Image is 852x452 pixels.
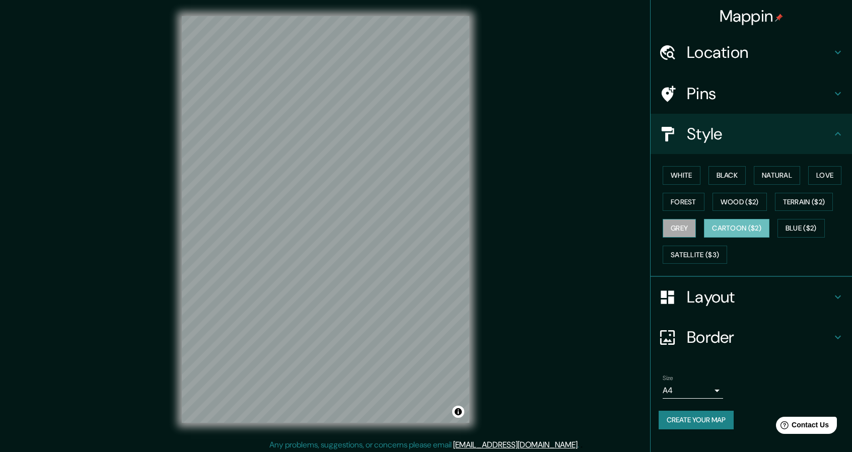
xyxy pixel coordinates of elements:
button: Toggle attribution [452,406,464,418]
button: Grey [663,219,696,238]
button: Blue ($2) [777,219,825,238]
h4: Mappin [720,6,784,26]
div: . [581,439,583,451]
button: Terrain ($2) [775,193,833,211]
button: Forest [663,193,704,211]
p: Any problems, suggestions, or concerns please email . [269,439,579,451]
h4: Pins [687,84,832,104]
h4: Location [687,42,832,62]
div: Layout [651,277,852,317]
h4: Layout [687,287,832,307]
button: Natural [754,166,800,185]
iframe: Help widget launcher [762,413,841,441]
button: Create your map [659,411,734,429]
button: Cartoon ($2) [704,219,769,238]
h4: Border [687,327,832,347]
canvas: Map [182,16,469,423]
div: Style [651,114,852,154]
button: Black [708,166,746,185]
a: [EMAIL_ADDRESS][DOMAIN_NAME] [453,439,578,450]
label: Size [663,374,673,383]
div: A4 [663,383,723,399]
button: Love [808,166,841,185]
h4: Style [687,124,832,144]
div: Border [651,317,852,357]
button: White [663,166,700,185]
div: Location [651,32,852,72]
div: . [579,439,581,451]
div: Pins [651,73,852,114]
img: pin-icon.png [775,14,783,22]
button: Wood ($2) [713,193,767,211]
button: Satellite ($3) [663,246,727,264]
